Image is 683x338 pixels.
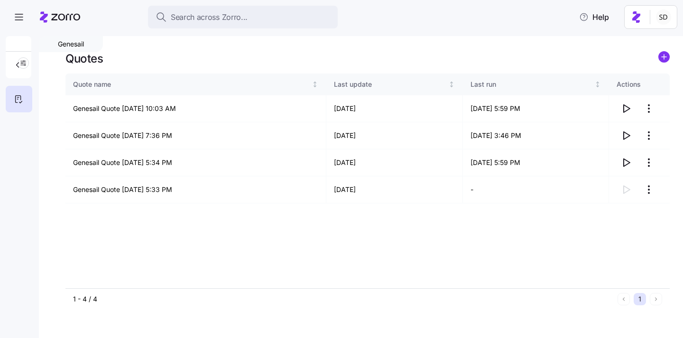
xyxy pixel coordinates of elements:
span: Search across Zorro... [171,11,248,23]
div: Not sorted [594,81,601,88]
th: Last runNot sorted [463,73,609,95]
th: Last updateNot sorted [326,73,462,95]
td: [DATE] 3:46 PM [463,122,609,149]
td: [DATE] [326,176,462,203]
div: Actions [617,79,662,90]
span: Help [579,11,609,23]
a: add icon [658,51,670,66]
div: Genesail [39,36,103,52]
button: Previous page [618,293,630,305]
td: [DATE] [326,149,462,176]
div: 1 - 4 / 4 [73,294,614,304]
td: Genesail Quote [DATE] 5:33 PM [65,176,326,203]
div: Quote name [73,79,310,90]
div: Not sorted [448,81,455,88]
td: Genesail Quote [DATE] 5:34 PM [65,149,326,176]
img: 038087f1531ae87852c32fa7be65e69b [656,9,671,25]
th: Quote nameNot sorted [65,73,326,95]
div: Last update [334,79,446,90]
button: Next page [650,293,662,305]
td: [DATE] [326,95,462,122]
td: [DATE] [326,122,462,149]
div: Not sorted [312,81,318,88]
svg: add icon [658,51,670,63]
td: Genesail Quote [DATE] 7:36 PM [65,122,326,149]
td: Genesail Quote [DATE] 10:03 AM [65,95,326,122]
div: Last run [471,79,593,90]
button: 1 [634,293,646,305]
td: - [463,176,609,203]
h1: Quotes [65,51,103,66]
td: [DATE] 5:59 PM [463,149,609,176]
button: Help [572,8,617,27]
button: Search across Zorro... [148,6,338,28]
td: [DATE] 5:59 PM [463,95,609,122]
